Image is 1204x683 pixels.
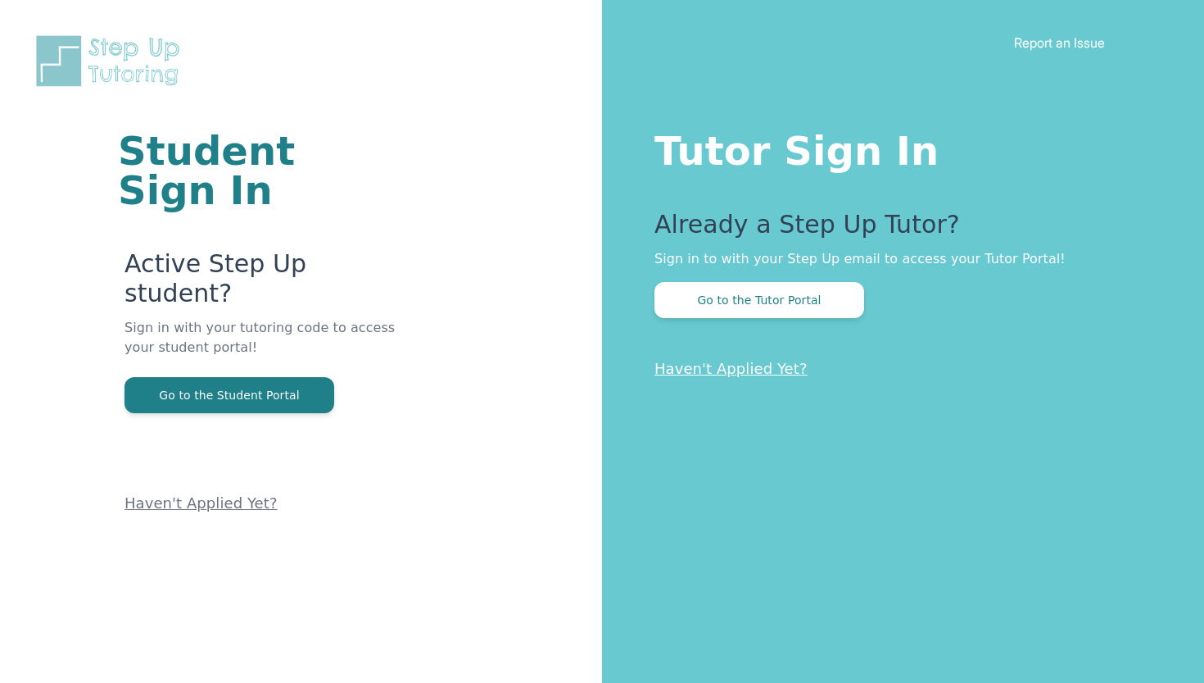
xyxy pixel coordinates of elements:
[124,387,334,403] a: Go to the Student Portal
[654,125,1138,171] h1: Tutor Sign In
[124,494,278,512] a: Haven't Applied Yet?
[654,210,1138,249] p: Already a Step Up Tutor?
[124,377,334,413] button: Go to the Student Portal
[654,249,1138,269] p: Sign in to with your Step Up email to access your Tutor Portal!
[33,33,190,89] img: Step Up Tutoring horizontal logo
[118,131,405,210] h1: Student Sign In
[124,249,405,318] p: Active Step Up student?
[654,292,864,307] a: Go to the Tutor Portal
[654,282,864,318] button: Go to the Tutor Portal
[1014,34,1105,51] a: Report an Issue
[124,318,405,377] p: Sign in with your tutoring code to access your student portal!
[654,360,808,377] a: Haven't Applied Yet?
